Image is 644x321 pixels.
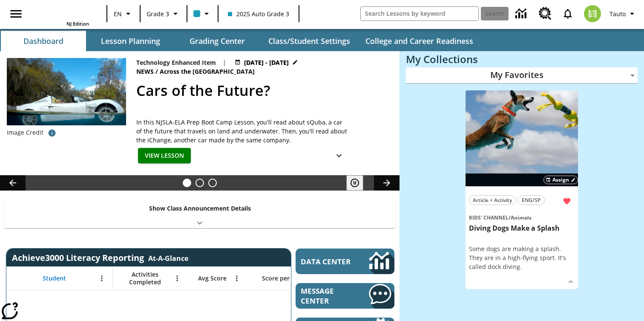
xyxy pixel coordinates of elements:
button: Show Details [331,148,348,164]
span: Kids' Channel [469,214,509,221]
span: Tauto [609,9,626,18]
span: Article + Activity [473,196,512,205]
h3: My Collections [406,53,638,65]
span: Grade 3 [147,9,169,18]
button: Open side menu [3,1,29,26]
button: Language: EN, Select a language [110,6,137,21]
div: Pause [346,175,372,191]
button: Jul 01 - Aug 01 Choose Dates [233,58,300,67]
button: View Lesson [138,148,191,164]
button: Slide 3 Career Lesson [208,179,217,187]
h2: Cars of the Future? [136,80,389,101]
button: Select a new avatar [579,3,606,25]
span: Topic: Kids' Channel/Animals [469,213,575,222]
a: Home [34,3,89,20]
span: Message Center [301,286,359,306]
span: 2025 Auto Grade 3 [228,9,289,18]
button: Grading Center [175,31,260,51]
div: lesson details [466,90,578,289]
button: Show Details [564,275,577,288]
button: Photo credit: AP [43,125,60,141]
span: News [136,67,155,76]
button: Article + Activity [469,195,516,205]
p: Image Credit [7,128,43,137]
button: Slide 1 Cars of the Future? [183,179,191,187]
p: Technology Enhanced Item [136,58,216,67]
button: Lesson carousel, Next [374,175,400,191]
span: Assign [552,176,569,184]
span: / [509,214,511,221]
span: NJ Edition [66,20,89,27]
div: Home [34,3,89,27]
span: Avg Score [198,275,227,282]
a: Notifications [557,3,579,25]
span: Activities Completed [117,271,173,286]
button: Class color is light blue. Change class color [190,6,215,21]
span: [DATE] - [DATE] [244,58,289,67]
button: Open Menu [95,272,108,285]
div: My Favorites [406,67,638,84]
span: Student [43,275,66,282]
button: Lesson Planning [88,31,173,51]
button: ENG/SP [517,195,545,205]
button: Profile/Settings [606,6,641,21]
div: Show Class Announcement Details [4,199,395,228]
button: Dashboard [1,31,86,51]
h3: Diving Dogs Make a Splash [469,224,575,233]
span: Across the [GEOGRAPHIC_DATA] [160,67,256,76]
div: Some dogs are making a splash. They are in a high-flying sport. It's called dock diving. [469,244,575,271]
span: Score per Activity [262,275,313,282]
button: College and Career Readiness [359,31,480,51]
button: Remove from Favorites [559,194,575,209]
button: Grade: Grade 3, Select a grade [143,6,184,21]
button: Slide 2 Pre-release lesson [195,179,204,187]
button: Assign Choose Dates [543,176,578,184]
span: Data Center [301,257,356,266]
div: In this NJSLA-ELA Prep Boot Camp Lesson, you'll read about sQuba, a car of the future that travel... [136,118,349,145]
a: Data Center [510,2,534,26]
img: High-tech automobile treading water. [7,58,126,139]
a: Resource Center, Will open in new tab [534,2,557,25]
button: Class/Student Settings [262,31,357,51]
input: search field [361,7,478,20]
button: Pause [346,175,363,191]
img: avatar image [584,5,601,22]
span: / [155,67,158,75]
button: Open Menu [230,272,243,285]
button: Open Menu [171,272,184,285]
div: At-A-Glance [148,252,188,263]
a: Data Center [296,249,394,274]
p: Show Class Announcement Details [149,204,251,213]
span: | [223,58,226,67]
span: Achieve3000 Literacy Reporting [12,252,188,263]
span: Animals [511,214,532,221]
span: ENG/SP [522,196,540,205]
span: EN [114,9,122,18]
a: Message Center [296,283,394,309]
